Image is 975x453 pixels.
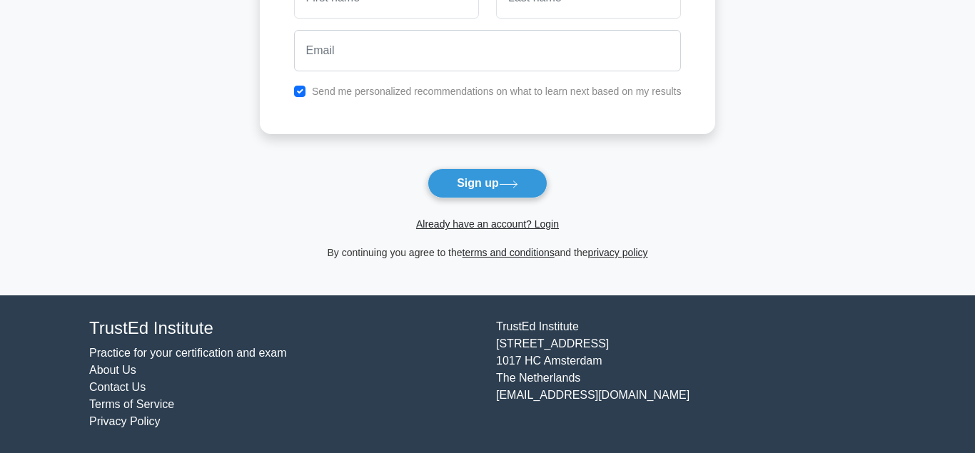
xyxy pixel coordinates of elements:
[89,398,174,410] a: Terms of Service
[487,318,894,430] div: TrustEd Institute [STREET_ADDRESS] 1017 HC Amsterdam The Netherlands [EMAIL_ADDRESS][DOMAIN_NAME]
[416,218,559,230] a: Already have an account? Login
[312,86,682,97] label: Send me personalized recommendations on what to learn next based on my results
[463,247,555,258] a: terms and conditions
[294,30,682,71] input: Email
[89,364,136,376] a: About Us
[89,318,479,339] h4: TrustEd Institute
[251,244,724,261] div: By continuing you agree to the and the
[588,247,648,258] a: privacy policy
[89,381,146,393] a: Contact Us
[89,347,287,359] a: Practice for your certification and exam
[428,168,547,198] button: Sign up
[89,415,161,427] a: Privacy Policy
